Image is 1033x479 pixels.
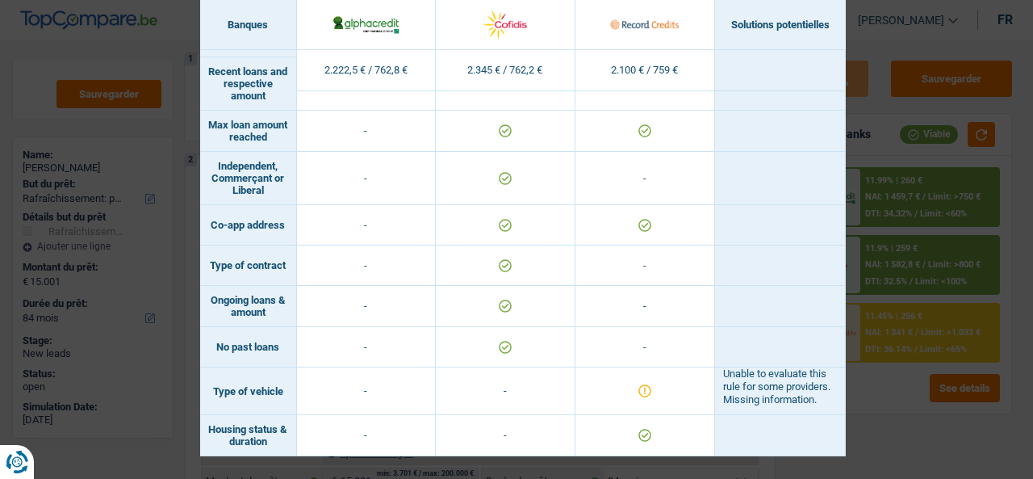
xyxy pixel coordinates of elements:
td: - [297,368,437,415]
td: 2.222,5 € / 762,8 € [297,50,437,91]
td: - [297,415,437,456]
td: - [297,327,437,368]
td: - [436,415,575,456]
td: Unable to evaluate this rule for some providers. Missing information. [715,368,846,415]
td: - [575,327,715,368]
td: Type of vehicle [200,368,297,415]
img: Cofidis [470,7,539,42]
td: Housing status & duration [200,415,297,456]
td: - [575,286,715,327]
td: - [297,152,437,205]
td: Ongoing loans & amount [200,286,297,327]
td: - [297,246,437,286]
td: - [297,111,437,152]
td: Type of contract [200,246,297,286]
td: - [575,152,715,205]
td: 2.345 € / 762,2 € [436,50,575,91]
td: 2.100 € / 759 € [575,50,715,91]
td: - [297,205,437,246]
td: - [575,246,715,286]
img: Record Credits [610,7,679,42]
td: Independent, Commerçant or Liberal [200,152,297,205]
td: - [436,368,575,415]
td: Max loan amount reached [200,111,297,152]
td: Recent loans and respective amount [200,57,297,111]
td: No past loans [200,327,297,368]
td: - [297,286,437,327]
img: AlphaCredit [332,14,400,35]
td: Co-app address [200,205,297,246]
